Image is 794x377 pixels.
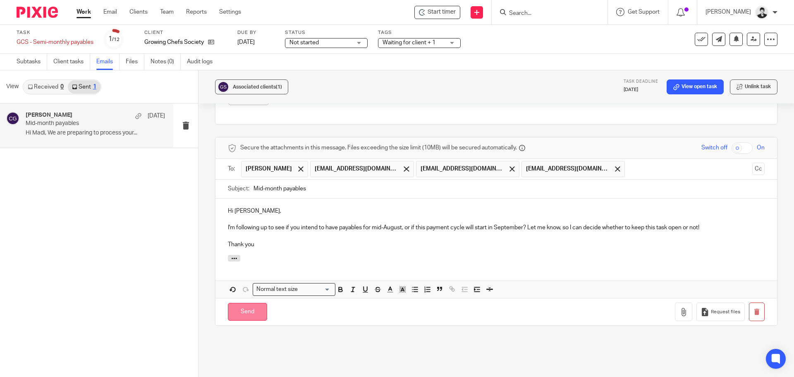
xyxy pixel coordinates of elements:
[17,54,47,70] a: Subtasks
[17,29,93,36] label: Task
[624,86,658,93] p: [DATE]
[696,303,744,321] button: Request files
[148,112,165,120] p: [DATE]
[93,84,96,90] div: 1
[26,130,165,137] p: Hi Madi, We are preparing to process your...
[68,80,100,94] a: Sent1
[77,8,91,16] a: Work
[628,9,660,15] span: Get Support
[228,165,237,173] label: To:
[228,223,765,232] p: I'm following up to see if you intend to have payables for mid-August, or if this payment cycle w...
[414,6,460,19] div: Growing Chefs Society - GCS - Semi-monthly payables
[246,165,292,173] span: [PERSON_NAME]
[752,163,765,175] button: Cc
[285,29,368,36] label: Status
[96,54,120,70] a: Emails
[253,283,335,296] div: Search for option
[526,165,609,173] span: [EMAIL_ADDRESS][DOMAIN_NAME]
[421,165,503,173] span: [EMAIL_ADDRESS][DOMAIN_NAME]
[757,144,765,152] span: On
[186,8,207,16] a: Reports
[108,34,120,44] div: 1
[60,84,64,90] div: 0
[151,54,181,70] a: Notes (0)
[701,144,727,152] span: Switch off
[237,29,275,36] label: Due by
[237,39,255,45] span: [DATE]
[706,8,751,16] p: [PERSON_NAME]
[228,240,765,249] p: Thank you
[378,29,461,36] label: Tags
[240,144,517,152] span: Secure the attachments in this message. Files exceeding the size limit (10MB) will be secured aut...
[315,165,397,173] span: [EMAIL_ADDRESS][DOMAIN_NAME]
[228,207,765,215] p: Hi [PERSON_NAME],
[624,79,658,84] span: Task deadline
[6,112,19,125] img: svg%3E
[289,40,319,46] span: Not started
[17,42,510,50] p: Ensure all invoices/bills to be paid for this period are uploaded to Dext.
[112,37,120,42] small: /12
[730,79,777,94] button: Unlink task
[24,80,68,94] a: Received0
[428,8,456,17] span: Start timer
[228,303,267,321] input: Send
[26,112,72,119] h4: [PERSON_NAME]
[711,309,740,315] span: Request files
[17,38,93,46] div: GCS - Semi-monthly payables
[276,84,282,89] span: (1)
[144,29,227,36] label: Client
[160,8,174,16] a: Team
[187,54,219,70] a: Audit logs
[301,285,330,294] input: Search for option
[126,54,144,70] a: Files
[508,10,583,17] input: Search
[17,50,510,67] p: Confirm that all bills in Dext for this period have been reviewed for assignment of the correct C...
[383,40,435,46] span: Waiting for client + 1
[6,82,19,91] span: View
[215,79,288,94] button: Associated clients(1)
[667,79,724,94] a: View open task
[17,67,510,76] p: Reply to this email confirming you've completed your work in Dext.
[228,185,249,193] label: Subject:
[103,8,117,16] a: Email
[26,120,137,127] p: Mid-month payables
[255,285,300,294] span: Normal text size
[233,84,282,89] span: Associated clients
[53,54,90,70] a: Client tasks
[144,38,204,46] p: Growing Chefs Society
[219,8,241,16] a: Settings
[217,81,230,93] img: svg%3E
[755,6,768,19] img: squarehead.jpg
[17,7,58,18] img: Pixie
[129,8,148,16] a: Clients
